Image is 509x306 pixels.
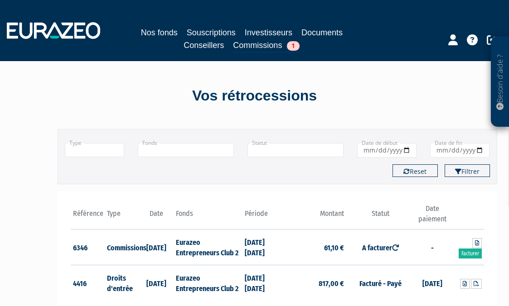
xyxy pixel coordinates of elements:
i: Ré-ouvert le 05/09/2025 [392,244,399,251]
button: Reset [393,164,438,177]
td: 4416 [71,265,105,301]
a: Facturer [459,249,482,258]
a: Souscriptions [187,26,236,39]
th: Type [105,204,139,229]
td: Eurazeo Entrepreneurs Club 2 [174,265,242,301]
td: Commissions [105,229,139,265]
td: 817,00 € [277,265,346,301]
td: [DATE] [DATE] [242,229,277,265]
a: Investisseurs [245,26,292,39]
td: [DATE] [139,229,174,265]
th: Montant [277,204,346,229]
p: Besoin d'aide ? [495,41,505,123]
th: Fonds [174,204,242,229]
td: Droits d'entrée [105,265,139,301]
th: Période [242,204,277,229]
td: Facturé - Payé [346,265,415,301]
th: Date [139,204,174,229]
a: Commissions1 [233,39,300,53]
a: Nos fonds [141,26,178,39]
td: A facturer [346,229,415,265]
a: Conseillers [184,39,224,52]
td: 61,10 € [277,229,346,265]
button: Filtrer [445,164,490,177]
th: Référence [71,204,105,229]
td: [DATE] [415,265,450,301]
th: Date paiement [415,204,450,229]
td: [DATE] [139,265,174,301]
td: 6346 [71,229,105,265]
td: [DATE] [DATE] [242,265,277,301]
td: - [415,229,450,265]
img: 1732889491-logotype_eurazeo_blanc_rvb.png [7,22,100,38]
th: Statut [346,204,415,229]
td: Eurazeo Entrepreneurs Club 2 [174,229,242,265]
span: 1 [287,41,300,51]
a: Documents [301,26,343,39]
div: Vos rétrocessions [42,86,468,106]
